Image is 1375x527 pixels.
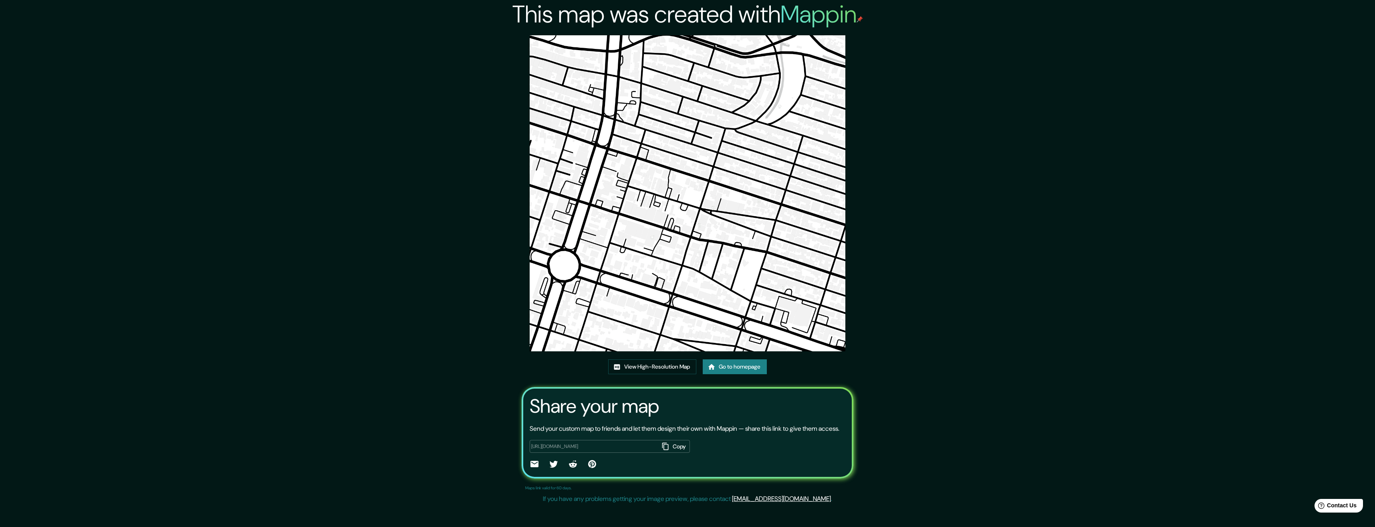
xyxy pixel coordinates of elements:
iframe: Help widget launcher [1304,496,1366,518]
a: Go to homepage [703,359,767,374]
p: If you have any problems getting your image preview, please contact . [543,494,832,504]
a: [EMAIL_ADDRESS][DOMAIN_NAME] [732,495,831,503]
p: Send your custom map to friends and let them design their own with Mappin — share this link to gi... [530,424,839,434]
h3: Share your map [530,395,659,418]
img: mappin-pin [857,16,863,22]
p: Maps link valid for 60 days. [525,485,572,491]
button: Copy [659,440,690,453]
a: View High-Resolution Map [608,359,696,374]
img: created-map [530,35,845,351]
